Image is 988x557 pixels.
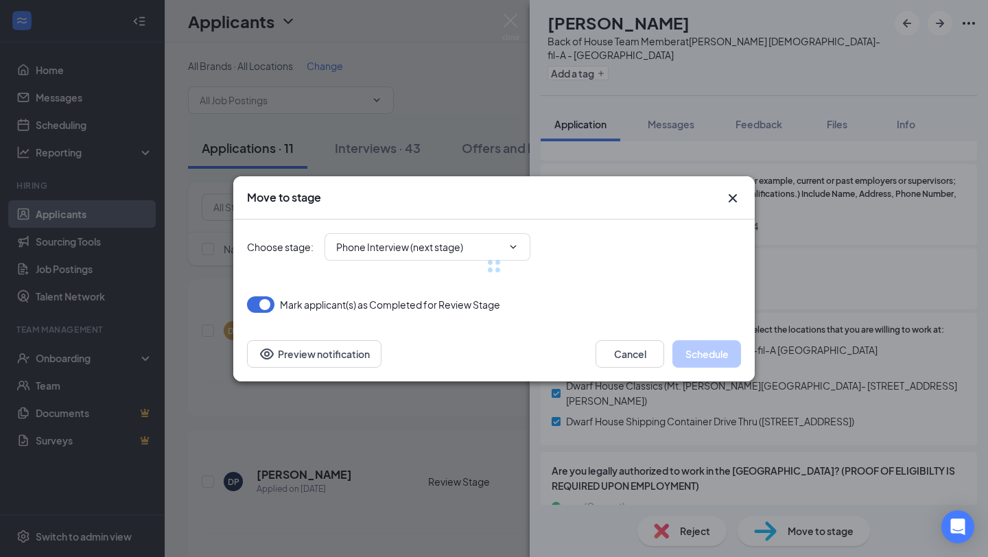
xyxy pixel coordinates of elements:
button: Schedule [672,340,741,368]
div: Open Intercom Messenger [941,510,974,543]
svg: Eye [259,346,275,362]
h3: Move to stage [247,190,321,205]
button: Cancel [596,340,664,368]
button: Preview notificationEye [247,340,381,368]
button: Close [725,190,741,206]
svg: Cross [725,190,741,206]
